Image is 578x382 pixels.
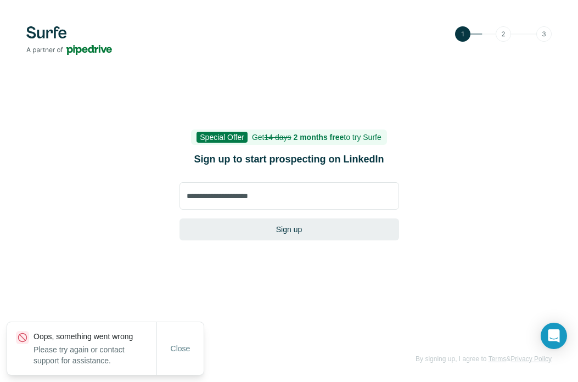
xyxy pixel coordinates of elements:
[455,26,552,42] img: Step 1
[506,355,510,363] span: &
[179,151,399,167] h1: Sign up to start prospecting on LinkedIn
[33,344,156,366] p: Please try again or contact support for assistance.
[541,323,567,349] div: Open Intercom Messenger
[293,133,344,142] b: 2 months free
[510,355,552,363] a: Privacy Policy
[252,133,381,142] span: Get to try Surfe
[171,343,190,354] span: Close
[33,331,156,342] p: Oops, something went wrong
[197,132,248,143] span: Special Offer
[265,133,291,142] s: 14 days
[163,339,198,358] button: Close
[179,218,399,240] button: Sign up
[416,355,486,363] span: By signing up, I agree to
[26,26,112,55] img: Surfe's logo
[489,355,507,363] a: Terms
